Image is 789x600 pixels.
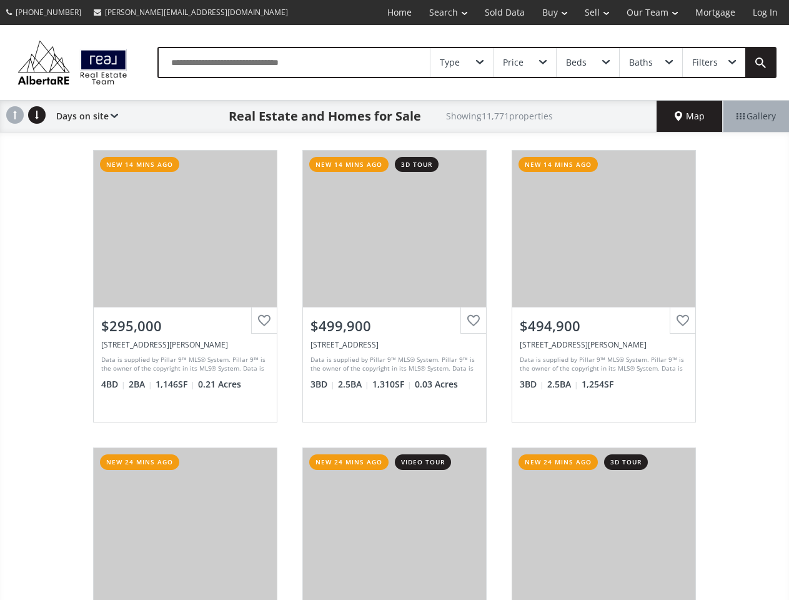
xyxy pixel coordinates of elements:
[566,58,587,67] div: Beds
[657,101,723,132] div: Map
[101,355,266,374] div: Data is supplied by Pillar 9™ MLS® System. Pillar 9™ is the owner of the copyright in its MLS® Sy...
[50,101,118,132] div: Days on site
[16,7,81,17] span: [PHONE_NUMBER]
[723,101,789,132] div: Gallery
[101,339,269,350] div: 226 Truman Street, Carmangay, AB T0L 0N0
[338,378,369,391] span: 2.5 BA
[520,378,544,391] span: 3 BD
[415,378,458,391] span: 0.03 Acres
[87,1,294,24] a: [PERSON_NAME][EMAIL_ADDRESS][DOMAIN_NAME]
[440,58,460,67] div: Type
[198,378,241,391] span: 0.21 Acres
[12,37,132,87] img: Logo
[547,378,578,391] span: 2.5 BA
[290,137,499,435] a: new 14 mins ago3d tour$499,900[STREET_ADDRESS]Data is supplied by Pillar 9™ MLS® System. Pillar 9...
[582,378,613,391] span: 1,254 SF
[310,378,335,391] span: 3 BD
[520,355,685,374] div: Data is supplied by Pillar 9™ MLS® System. Pillar 9™ is the owner of the copyright in its MLS® Sy...
[101,316,269,336] div: $295,000
[692,58,718,67] div: Filters
[101,378,126,391] span: 4 BD
[129,378,152,391] span: 2 BA
[310,316,479,336] div: $499,900
[520,339,688,350] div: 119 Auburn Meadows Walk SE, Calgary, AB T3M 2E7
[446,111,553,121] h2: Showing 11,771 properties
[310,355,475,374] div: Data is supplied by Pillar 9™ MLS® System. Pillar 9™ is the owner of the copyright in its MLS® Sy...
[503,58,524,67] div: Price
[156,378,195,391] span: 1,146 SF
[372,378,412,391] span: 1,310 SF
[675,110,705,122] span: Map
[520,316,688,336] div: $494,900
[81,137,290,435] a: new 14 mins ago$295,000[STREET_ADDRESS][PERSON_NAME]Data is supplied by Pillar 9™ MLS® System. Pi...
[105,7,288,17] span: [PERSON_NAME][EMAIL_ADDRESS][DOMAIN_NAME]
[737,110,776,122] span: Gallery
[499,137,708,435] a: new 14 mins ago$494,900[STREET_ADDRESS][PERSON_NAME]Data is supplied by Pillar 9™ MLS® System. Pi...
[629,58,653,67] div: Baths
[229,107,421,125] h1: Real Estate and Homes for Sale
[310,339,479,350] div: 10 Auburn Bay Avenue SE #709, Calgary, AB T3M 0P8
